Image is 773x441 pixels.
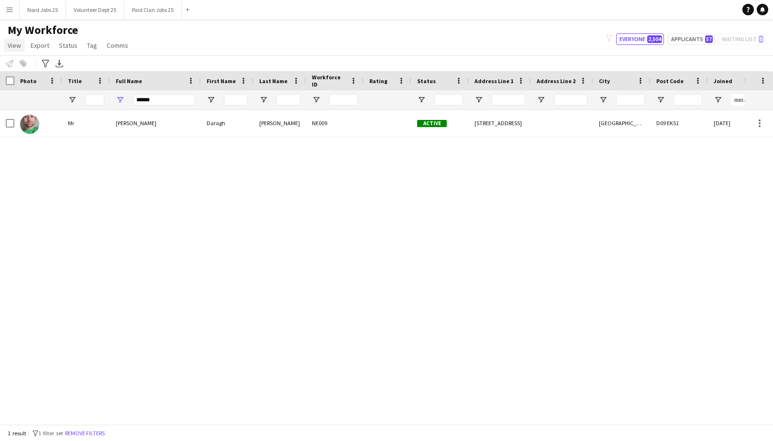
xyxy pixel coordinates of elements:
[668,33,715,45] button: Applicants57
[417,77,436,85] span: Status
[616,94,645,106] input: City Filter Input
[647,35,662,43] span: 2,504
[616,33,664,45] button: Everyone2,504
[4,39,25,52] a: View
[537,96,545,104] button: Open Filter Menu
[63,428,107,439] button: Remove filters
[66,0,124,19] button: Volunteer Dept 25
[62,110,110,136] div: Mr
[329,94,358,106] input: Workforce ID Filter Input
[133,94,195,106] input: Full Name Filter Input
[8,23,78,37] span: My Workforce
[116,119,156,127] span: [PERSON_NAME]
[599,96,607,104] button: Open Filter Menu
[20,77,36,85] span: Photo
[475,96,483,104] button: Open Filter Menu
[38,430,63,437] span: 1 filter set
[107,41,128,50] span: Comms
[207,77,236,85] span: First Name
[207,96,215,104] button: Open Filter Menu
[434,94,463,106] input: Status Filter Input
[312,74,346,88] span: Workforce ID
[714,77,732,85] span: Joined
[224,94,248,106] input: First Name Filter Input
[20,0,66,19] button: Nord Jobs 25
[705,35,713,43] span: 57
[83,39,101,52] a: Tag
[599,77,610,85] span: City
[85,94,104,106] input: Title Filter Input
[492,94,525,106] input: Address Line 1 Filter Input
[54,58,65,69] app-action-btn: Export XLSX
[259,77,287,85] span: Last Name
[68,96,77,104] button: Open Filter Menu
[103,39,132,52] a: Comms
[254,110,306,136] div: [PERSON_NAME]
[369,77,387,85] span: Rating
[554,94,587,106] input: Address Line 2 Filter Input
[59,41,77,50] span: Status
[475,77,513,85] span: Address Line 1
[68,77,82,85] span: Title
[417,96,426,104] button: Open Filter Menu
[656,96,665,104] button: Open Filter Menu
[651,110,708,136] div: D09 EK51
[20,115,39,134] img: Daragh Newman
[31,41,49,50] span: Export
[259,96,268,104] button: Open Filter Menu
[306,110,364,136] div: NE009
[124,0,182,19] button: Paid Clan Jobs 25
[714,96,722,104] button: Open Filter Menu
[40,58,51,69] app-action-btn: Advanced filters
[674,94,702,106] input: Post Code Filter Input
[656,77,684,85] span: Post Code
[469,110,531,136] div: [STREET_ADDRESS]
[8,41,21,50] span: View
[116,77,142,85] span: Full Name
[116,96,124,104] button: Open Filter Menu
[593,110,651,136] div: [GEOGRAPHIC_DATA] 9
[731,94,760,106] input: Joined Filter Input
[537,77,575,85] span: Address Line 2
[708,110,765,136] div: [DATE]
[417,120,447,127] span: Active
[276,94,300,106] input: Last Name Filter Input
[55,39,81,52] a: Status
[27,39,53,52] a: Export
[87,41,97,50] span: Tag
[312,96,320,104] button: Open Filter Menu
[201,110,254,136] div: Daragh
